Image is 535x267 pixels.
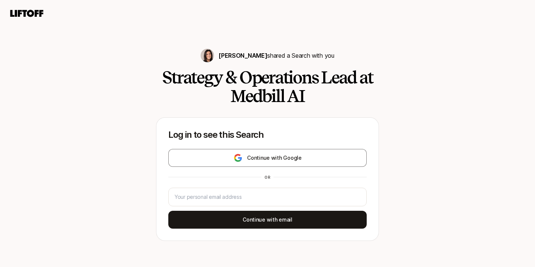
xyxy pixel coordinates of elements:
div: or [262,174,273,180]
button: Continue with Google [168,149,367,167]
img: google-logo [233,153,243,162]
img: 71d7b91d_d7cb_43b4_a7ea_a9b2f2cc6e03.jpg [201,49,214,62]
button: Continue with email [168,211,367,229]
h2: Strategy & Operations Lead at Medbill AI [156,68,379,105]
span: [PERSON_NAME] [218,52,267,59]
p: shared a Search with you [218,51,334,60]
input: Your personal email address [175,193,360,201]
p: Log in to see this Search [168,130,367,140]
